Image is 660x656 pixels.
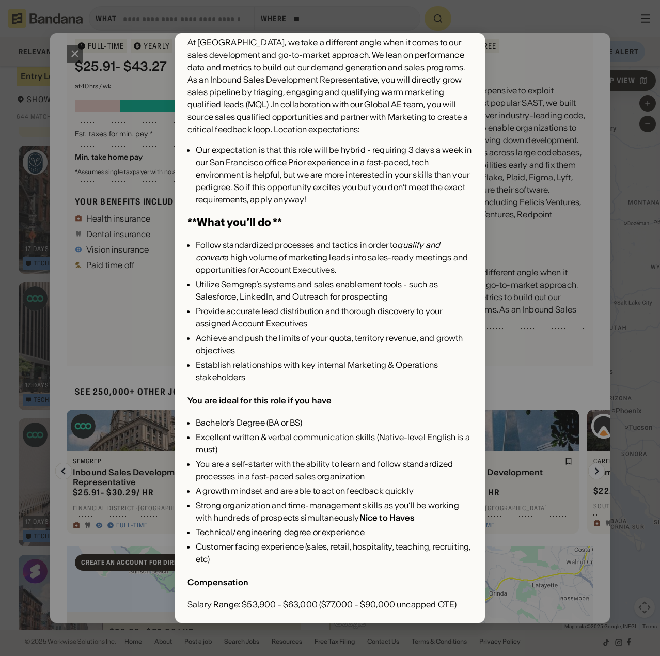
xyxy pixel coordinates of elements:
div: Achieve and push the limits of your quota, territory revenue, and growth objectives [196,332,473,356]
div: Compensation [187,577,248,587]
div: Utilize Semgrep’s systems and sales enablement tools - such as Salesforce, LinkedIn, and Outreach... [196,278,473,303]
div: Establish relationships with key internal Marketing & Operations stakeholders [196,358,473,383]
div: Technical/engineering degree or experience [196,526,473,538]
div: Bachelor’s Degree (BA or BS) [196,416,473,429]
div: Excellent written & verbal communication skills (Native-level English is a must) [196,431,473,456]
div: Customer facing experience (sales, retail, hospitality, teaching, recruiting, etc) [196,540,473,565]
div: A growth mindset and are able to act on feedback quickly [196,485,473,497]
div: Provide accurate lead distribution and thorough discovery to your assigned Account Executives [196,305,473,330]
div: Nice to Haves [359,512,415,523]
div: You are a self-starter with the ability to learn and follow standardized processes in a fast-pace... [196,458,473,482]
div: Our expectation is that this role will be hybrid - requiring 3 days a week in our San Francisco o... [196,144,473,206]
em: qualify and convert [196,240,440,262]
div: At [GEOGRAPHIC_DATA], we take a different angle when it comes to our sales development and go-to-... [187,36,473,135]
div: Strong organization and time-management skills as you’ll be working with hundreds of prospects si... [196,499,473,524]
div: You are ideal for this role if you have [187,395,332,405]
div: Salary Range: $53,900 - $63,000 ($77,000 - $90,000 uncapped OTE) [187,598,457,611]
div: Follow standardized processes and tactics in order to a high volume of marketing leads into sales... [196,239,473,276]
